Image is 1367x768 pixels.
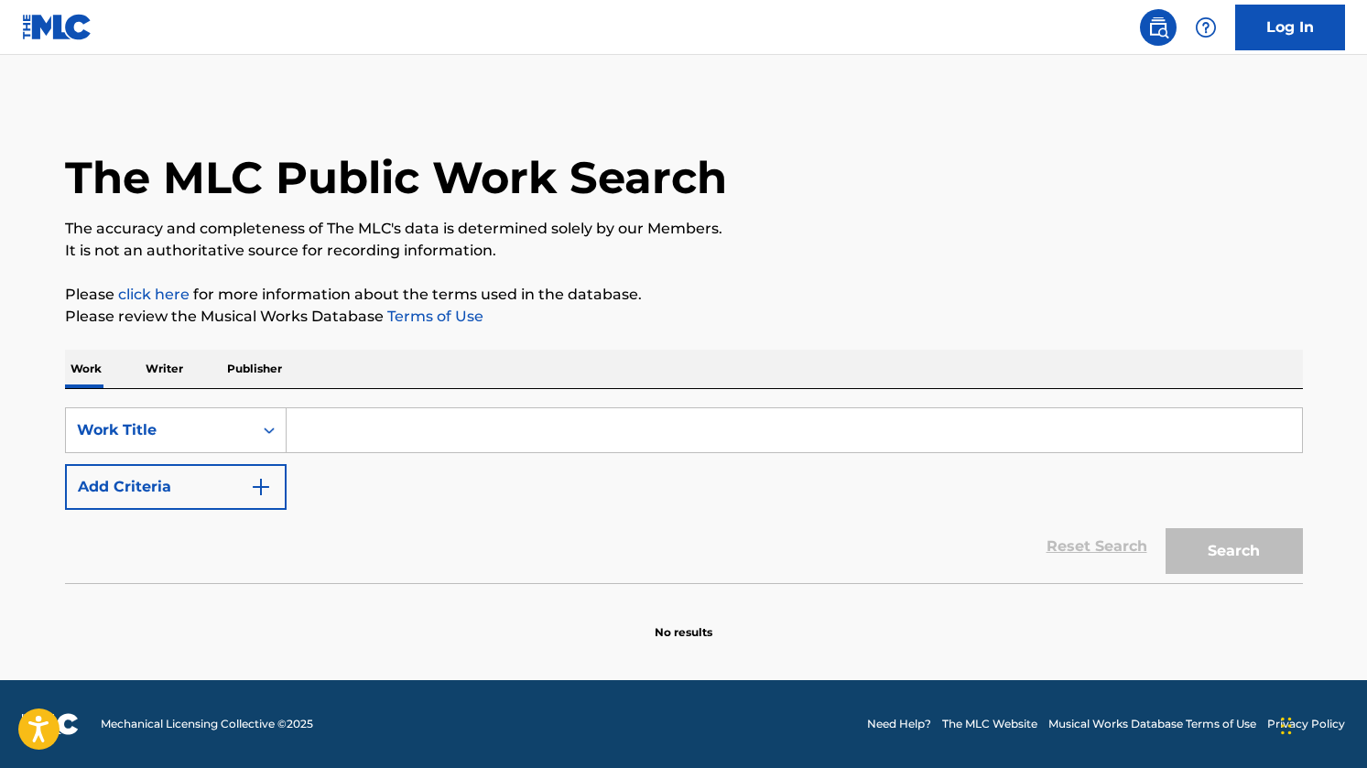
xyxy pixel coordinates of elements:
div: Work Title [77,419,242,441]
a: Terms of Use [384,308,483,325]
iframe: Chat Widget [1275,680,1367,768]
button: Add Criteria [65,464,287,510]
form: Search Form [65,407,1303,583]
a: Public Search [1140,9,1177,46]
p: Please for more information about the terms used in the database. [65,284,1303,306]
p: Work [65,350,107,388]
div: Help [1188,9,1224,46]
img: search [1147,16,1169,38]
a: Musical Works Database Terms of Use [1048,716,1256,732]
h1: The MLC Public Work Search [65,150,727,205]
img: help [1195,16,1217,38]
p: The accuracy and completeness of The MLC's data is determined solely by our Members. [65,218,1303,240]
p: Publisher [222,350,288,388]
a: Log In [1235,5,1345,50]
div: Drag [1281,698,1292,753]
img: MLC Logo [22,14,92,40]
p: No results [655,602,712,641]
a: The MLC Website [942,716,1037,732]
p: It is not an authoritative source for recording information. [65,240,1303,262]
a: click here [118,286,190,303]
a: Privacy Policy [1267,716,1345,732]
p: Please review the Musical Works Database [65,306,1303,328]
img: 9d2ae6d4665cec9f34b9.svg [250,476,272,498]
p: Writer [140,350,189,388]
span: Mechanical Licensing Collective © 2025 [101,716,313,732]
a: Need Help? [867,716,931,732]
img: logo [22,713,79,735]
